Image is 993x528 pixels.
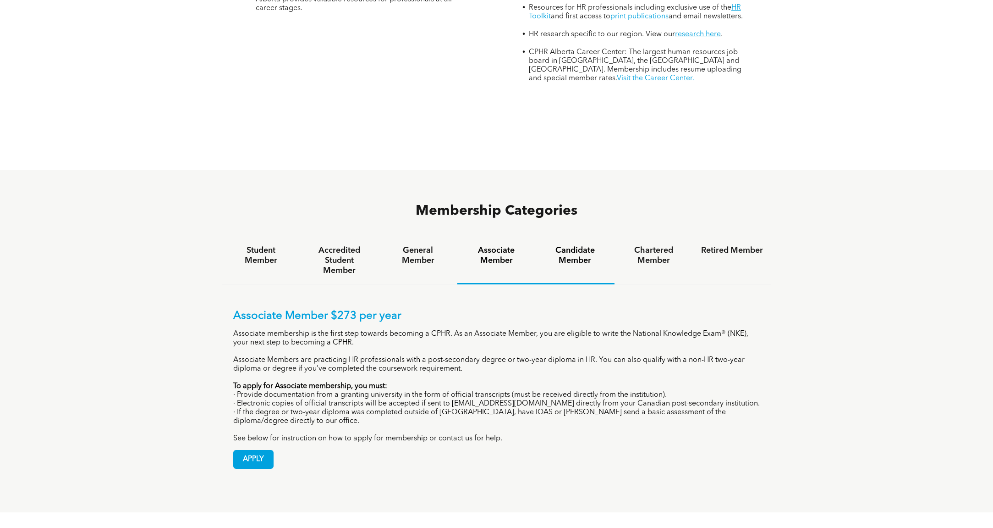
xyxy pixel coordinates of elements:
[466,245,527,266] h4: Associate Member
[529,4,741,20] a: HR Toolkit
[529,49,741,82] span: CPHR Alberta Career Center: The largest human resources job board in [GEOGRAPHIC_DATA], the [GEOG...
[233,400,760,408] p: · Electronic copies of official transcripts will be accepted if sent to [EMAIL_ADDRESS][DOMAIN_NA...
[544,245,606,266] h4: Candidate Member
[675,31,721,38] a: research here
[387,245,449,266] h4: General Member
[701,245,763,256] h4: Retired Member
[669,13,743,20] span: and email newsletters.
[233,391,760,400] p: · Provide documentation from a granting university in the form of official transcripts (must be r...
[234,450,273,468] span: APPLY
[529,4,731,11] span: Resources for HR professionals including exclusive use of the
[233,408,760,426] p: · If the degree or two-year diploma was completed outside of [GEOGRAPHIC_DATA], have IQAS or [PER...
[623,245,685,266] h4: Chartered Member
[308,245,370,276] h4: Accredited Student Member
[416,204,577,218] span: Membership Categories
[721,31,723,38] span: .
[230,245,292,266] h4: Student Member
[233,434,760,443] p: See below for instruction on how to apply for membership or contact us for help.
[551,13,610,20] span: and first access to
[617,75,694,82] a: Visit the Career Center.
[233,330,760,347] p: Associate membership is the first step towards becoming a CPHR. As an Associate Member, you are e...
[233,310,760,323] p: Associate Member $273 per year
[233,383,387,390] strong: To apply for Associate membership, you must:
[233,356,760,373] p: Associate Members are practicing HR professionals with a post-secondary degree or two-year diplom...
[233,450,274,469] a: APPLY
[529,31,675,38] span: HR research specific to our region. View our
[610,13,669,20] a: print publications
